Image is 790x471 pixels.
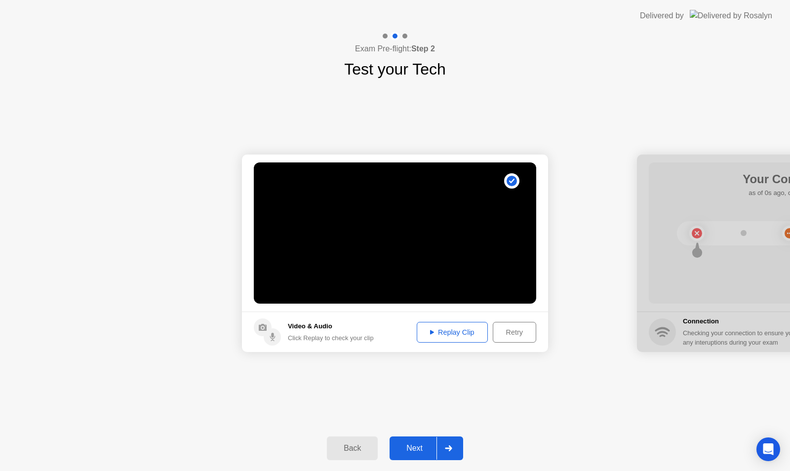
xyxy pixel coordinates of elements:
button: Back [327,436,378,460]
img: Delivered by Rosalyn [690,10,772,21]
div: Open Intercom Messenger [756,437,780,461]
div: Delivered by [640,10,684,22]
div: Click Replay to check your clip [288,333,374,343]
h4: Exam Pre-flight: [355,43,435,55]
h5: Video & Audio [288,321,374,331]
div: Replay Clip [420,328,484,336]
h1: Test your Tech [344,57,446,81]
div: Next [393,444,436,453]
b: Step 2 [411,44,435,53]
button: Replay Clip [417,322,488,343]
div: Back [330,444,375,453]
div: Retry [496,328,533,336]
button: Retry [493,322,536,343]
button: Next [390,436,463,460]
